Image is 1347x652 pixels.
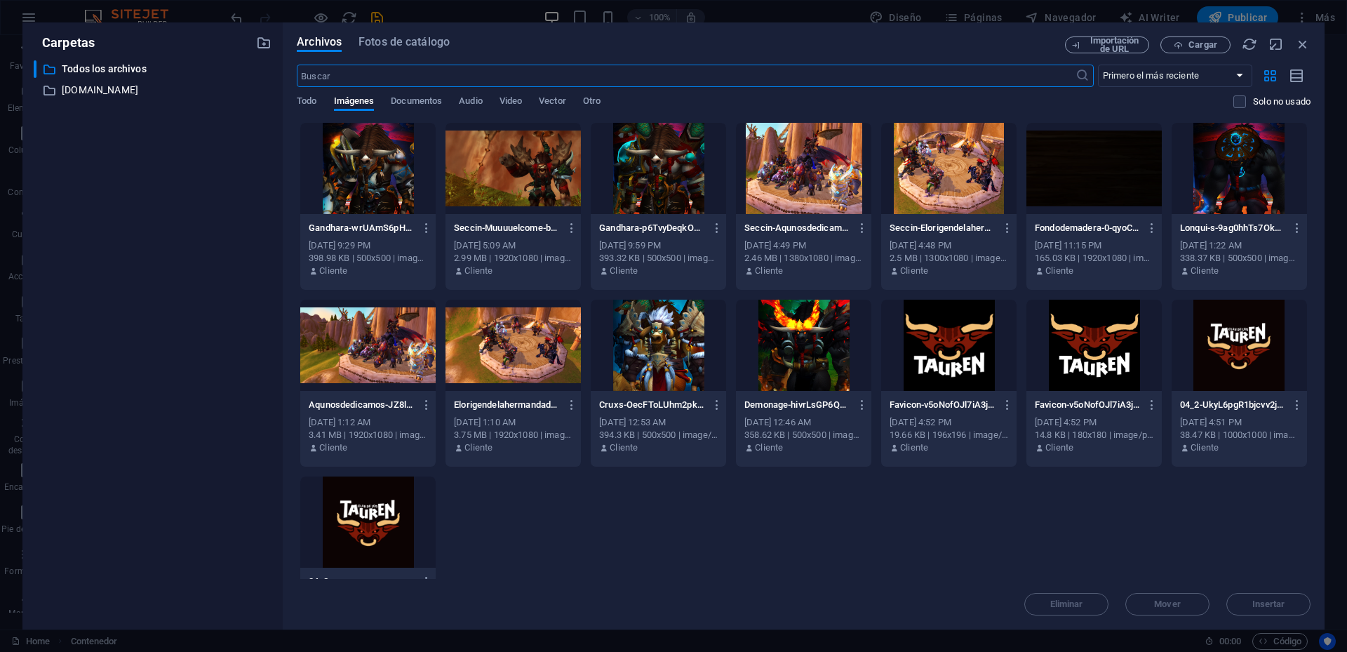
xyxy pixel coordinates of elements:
p: Cliente [319,265,347,277]
p: Seccin-Muuuuelcome-bcPqYbKtjuMy_DvHbSlaog.png [454,222,559,234]
div: [DATE] 5:09 AM [454,239,572,252]
div: [DATE] 4:51 PM [1180,416,1299,429]
div: [DATE] 12:53 AM [599,416,718,429]
span: Documentos [391,93,442,112]
p: Cliente [464,441,492,454]
p: Cliente [319,441,347,454]
p: Cliente [610,265,638,277]
p: Cliente [900,265,928,277]
span: Imágenes [334,93,375,112]
div: [DOMAIN_NAME] [34,81,272,99]
p: Cliente [1191,441,1219,454]
span: Video [500,93,522,112]
p: 04_2.png [309,576,414,588]
span: Fotos de catálogo [358,34,450,51]
div: [DATE] 4:48 PM [890,239,1008,252]
div: 2.99 MB | 1920x1080 | image/png [454,252,572,265]
span: Vector [539,93,566,112]
button: Cargar [1160,36,1231,53]
div: 2.5 MB | 1300x1080 | image/png [890,252,1008,265]
p: Cliente [610,441,638,454]
div: 14.8 KB | 180x180 | image/png [1035,429,1153,441]
div: 393.32 KB | 500x500 | image/png [599,252,718,265]
span: Todo [297,93,316,112]
p: Seccin-Aqunosdedicamos-y8NOYYE1doDZ9o6pKEzu8A.png [744,222,850,234]
p: Gandhara-wrUAmS6pH2Q4X5Ndywg_Dg.png [309,222,414,234]
p: Cliente [1045,441,1073,454]
div: [DATE] 1:12 AM [309,416,427,429]
p: Elorigendelahermandad-UoGx_mhXcHSEvhbGz4NiaA.png [454,399,559,411]
i: Crear carpeta [256,35,272,51]
p: Lonqui-s-9ag0hhTs7OkUGPAdSOeg.png [1180,222,1285,234]
div: 3.41 MB | 1920x1080 | image/png [309,429,427,441]
input: Buscar [297,65,1075,87]
p: Aqunosdedicamos-JZ8l89OhgVJMA7daRx7d2Q.png [309,399,414,411]
p: Favicon-v5oNofOJl7iA3jN9Rvy5lQ.png [1035,399,1140,411]
p: Cliente [755,265,783,277]
p: [DOMAIN_NAME] [62,82,246,98]
p: Cliente [900,441,928,454]
button: Importación de URL [1065,36,1149,53]
p: Carpetas [34,34,95,52]
p: Cruxs-OecFToLUhm2pkWtfIZ_wLA.png [599,399,704,411]
p: Solo muestra los archivos que no están usándose en el sitio web. Los archivos añadidos durante es... [1253,95,1311,108]
span: Importación de URL [1086,36,1143,53]
div: [DATE] 4:49 PM [744,239,863,252]
span: Otro [583,93,601,112]
div: 394.3 KB | 500x500 | image/png [599,429,718,441]
div: [DATE] 11:15 PM [1035,239,1153,252]
p: Gandhara-p6TvyDeqkOFlKH8OROILSg.png [599,222,704,234]
p: Cliente [464,265,492,277]
div: 3.75 MB | 1920x1080 | image/png [454,429,572,441]
div: [DATE] 12:46 AM [744,416,863,429]
div: [DATE] 4:52 PM [1035,416,1153,429]
div: 338.37 KB | 500x500 | image/png [1180,252,1299,265]
div: 19.66 KB | 196x196 | image/png [890,429,1008,441]
i: Cerrar [1295,36,1311,52]
div: [DATE] 1:22 AM [1180,239,1299,252]
div: 165.03 KB | 1920x1080 | image/png [1035,252,1153,265]
p: Cliente [755,441,783,454]
p: Cliente [1045,265,1073,277]
p: Fondodemadera-0-qyoC7Dc5jvW9qp-v72bQ.png [1035,222,1140,234]
div: ​ [34,60,36,78]
div: 398.98 KB | 500x500 | image/png [309,252,427,265]
div: 2.46 MB | 1380x1080 | image/png [744,252,863,265]
span: Audio [459,93,482,112]
p: Demonage-hivrLsGP6Q4poiTpkopOjQ.png [744,399,850,411]
div: [DATE] 9:29 PM [309,239,427,252]
div: 38.47 KB | 1000x1000 | image/png [1180,429,1299,441]
span: Archivos [297,34,342,51]
p: Todos los archivos [62,61,246,77]
p: Favicon-v5oNofOJl7iA3jN9Rvy5lQ-rFxgyJKByphMOEzY0Irr9g.png [890,399,995,411]
div: [DATE] 9:59 PM [599,239,718,252]
p: Cliente [1191,265,1219,277]
div: [DATE] 4:52 PM [890,416,1008,429]
div: [DATE] 1:10 AM [454,416,572,429]
i: Minimizar [1268,36,1284,52]
p: Seccin-Elorigendelahermandad-3abXPHqSBhPHkgofQJBCHg.png [890,222,995,234]
div: 358.62 KB | 500x500 | image/png [744,429,863,441]
span: Cargar [1188,41,1217,49]
i: Volver a cargar [1242,36,1257,52]
p: 04_2-UkyL6pgR1bjcvv2jcF0zfg.png [1180,399,1285,411]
